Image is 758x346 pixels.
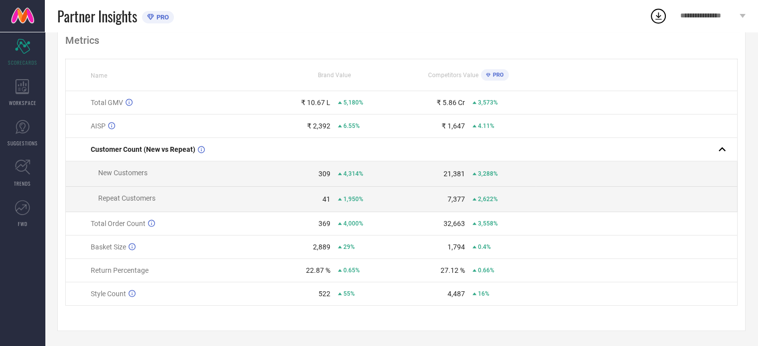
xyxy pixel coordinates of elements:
[478,267,494,274] span: 0.66%
[444,170,465,178] div: 21,381
[65,34,738,46] div: Metrics
[318,290,330,298] div: 522
[478,290,489,297] span: 16%
[318,170,330,178] div: 309
[307,122,330,130] div: ₹ 2,392
[91,243,126,251] span: Basket Size
[14,180,31,187] span: TRENDS
[9,99,36,107] span: WORKSPACE
[649,7,667,25] div: Open download list
[57,6,137,26] span: Partner Insights
[91,220,146,228] span: Total Order Count
[98,169,148,177] span: New Customers
[478,122,494,129] span: 4.11%
[91,145,195,153] span: Customer Count (New vs Repeat)
[442,122,465,130] div: ₹ 1,647
[318,220,330,228] div: 369
[343,243,355,250] span: 29%
[478,220,498,227] span: 3,558%
[478,170,498,177] span: 3,288%
[318,72,351,79] span: Brand Value
[437,99,465,107] div: ₹ 5.86 Cr
[343,290,355,297] span: 55%
[91,72,107,79] span: Name
[448,290,465,298] div: 4,487
[478,99,498,106] span: 3,573%
[343,267,360,274] span: 0.65%
[448,195,465,203] div: 7,377
[301,99,330,107] div: ₹ 10.67 L
[91,99,123,107] span: Total GMV
[154,13,169,21] span: PRO
[478,196,498,203] span: 2,622%
[490,72,504,78] span: PRO
[478,243,491,250] span: 0.4%
[343,170,363,177] span: 4,314%
[448,243,465,251] div: 1,794
[18,220,27,228] span: FWD
[91,122,106,130] span: AISP
[343,99,363,106] span: 5,180%
[91,266,149,274] span: Return Percentage
[8,59,37,66] span: SCORECARDS
[7,139,38,147] span: SUGGESTIONS
[441,266,465,274] div: 27.12 %
[343,196,363,203] span: 1,950%
[444,220,465,228] div: 32,663
[343,220,363,227] span: 4,000%
[98,194,155,202] span: Repeat Customers
[343,122,360,129] span: 6.55%
[313,243,330,251] div: 2,889
[322,195,330,203] div: 41
[306,266,330,274] div: 22.87 %
[428,72,478,79] span: Competitors Value
[91,290,126,298] span: Style Count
